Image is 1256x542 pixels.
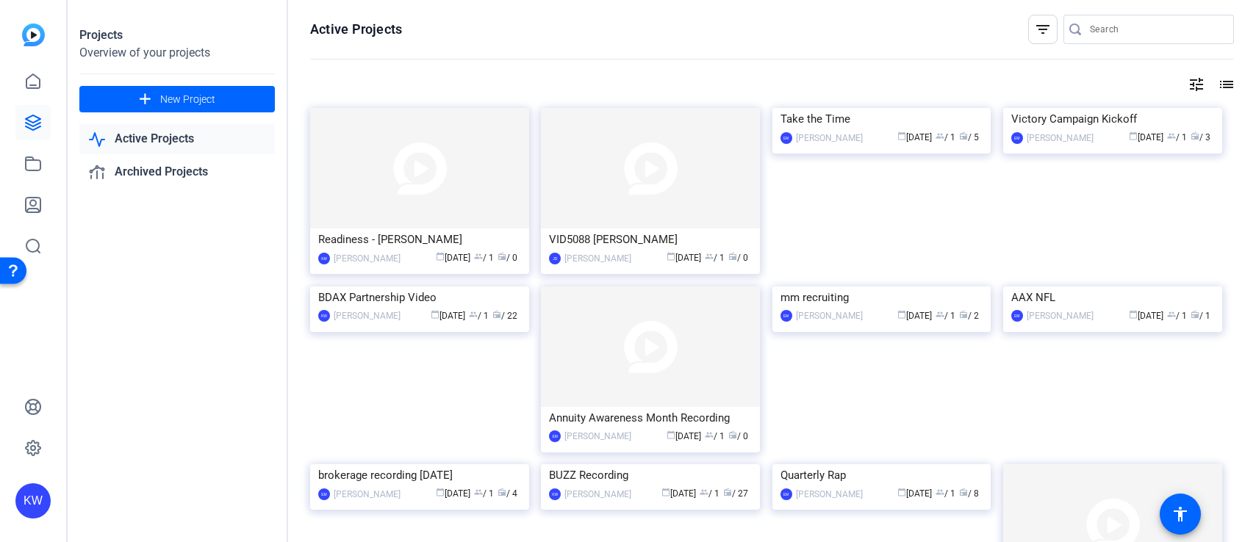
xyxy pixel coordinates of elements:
div: Take the Time [780,108,983,130]
span: calendar_today [436,488,445,496]
div: [PERSON_NAME] [334,487,401,502]
span: / 1 [936,488,955,499]
span: / 27 [723,488,748,499]
div: KM [318,253,330,264]
span: [DATE] [1129,132,1163,142]
mat-icon: list [1216,76,1234,93]
span: / 1 [936,132,955,142]
div: [PERSON_NAME] [564,429,631,444]
input: Search [1090,21,1222,38]
span: [DATE] [897,488,932,499]
div: [PERSON_NAME] [1027,131,1094,145]
div: [PERSON_NAME] [334,251,401,266]
span: radio [498,488,506,496]
mat-icon: tune [1188,76,1205,93]
div: Quarterly Rap [780,464,983,486]
span: [DATE] [897,311,932,321]
span: group [474,252,483,261]
span: / 5 [959,132,979,142]
div: JD [549,253,561,264]
span: / 1 [700,488,719,499]
div: KW [549,488,561,500]
span: / 1 [936,311,955,321]
span: calendar_today [897,488,906,496]
span: group [936,131,944,140]
span: / 0 [728,431,748,441]
span: group [474,488,483,496]
span: / 1 [1167,311,1187,321]
mat-icon: add [136,90,154,109]
span: New Project [160,92,215,107]
span: calendar_today [661,488,670,496]
span: [DATE] [431,311,465,321]
span: radio [1191,310,1199,319]
div: BDAX Partnership Video [318,286,521,308]
span: radio [498,252,506,261]
span: / 1 [474,488,494,499]
span: radio [959,310,968,319]
div: [PERSON_NAME] [564,251,631,266]
span: / 1 [1167,132,1187,142]
span: radio [1191,131,1199,140]
mat-icon: filter_list [1034,21,1052,38]
div: [PERSON_NAME] [1027,308,1094,323]
span: calendar_today [431,310,439,319]
span: radio [959,131,968,140]
mat-icon: accessibility [1171,505,1189,523]
span: / 4 [498,488,517,499]
span: [DATE] [436,488,470,499]
span: group [700,488,708,496]
span: radio [728,252,737,261]
span: calendar_today [436,252,445,261]
span: radio [723,488,732,496]
span: calendar_today [897,310,906,319]
span: / 1 [1191,311,1210,321]
span: calendar_today [667,430,675,439]
span: / 1 [705,431,725,441]
span: calendar_today [667,252,675,261]
div: EM [318,488,330,500]
span: calendar_today [897,131,906,140]
div: KW [318,310,330,322]
div: EM [1011,132,1023,144]
span: / 8 [959,488,979,499]
span: group [936,488,944,496]
span: / 1 [469,311,489,321]
span: group [936,310,944,319]
button: New Project [79,86,275,112]
div: Victory Campaign Kickoff [1011,108,1214,130]
span: [DATE] [436,253,470,263]
div: EM [1011,310,1023,322]
div: AAX NFL [1011,286,1214,308]
a: Archived Projects [79,157,275,187]
div: Annuity Awareness Month Recording [549,407,752,429]
div: Overview of your projects [79,44,275,62]
span: group [1167,131,1176,140]
div: [PERSON_NAME] [334,308,401,323]
span: / 2 [959,311,979,321]
span: [DATE] [1129,311,1163,321]
img: blue-gradient.svg [22,24,45,46]
div: Readiness - [PERSON_NAME] [318,228,521,250]
div: EM [780,132,792,144]
span: / 3 [1191,132,1210,142]
span: radio [728,430,737,439]
h1: Active Projects [310,21,402,38]
span: / 1 [474,253,494,263]
span: radio [959,488,968,496]
span: radio [492,310,501,319]
div: [PERSON_NAME] [796,308,863,323]
div: EM [549,430,561,442]
span: [DATE] [661,488,696,499]
div: [PERSON_NAME] [796,131,863,145]
a: Active Projects [79,124,275,154]
span: / 0 [728,253,748,263]
span: group [1167,310,1176,319]
span: group [705,252,714,261]
div: mm recruiting [780,286,983,308]
span: / 1 [705,253,725,263]
div: Projects [79,26,275,44]
span: / 22 [492,311,517,321]
span: calendar_today [1129,131,1138,140]
div: [PERSON_NAME] [564,487,631,502]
